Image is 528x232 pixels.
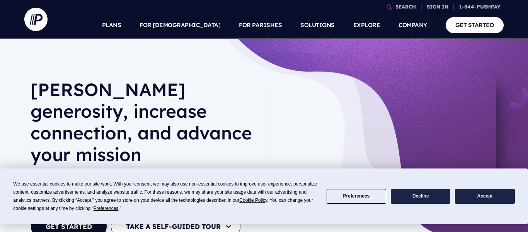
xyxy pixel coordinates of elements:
[239,12,282,39] a: FOR PARISHES
[31,79,258,172] h1: [PERSON_NAME] generosity, increase connection, and advance your mission
[446,17,504,33] a: GET STARTED
[399,12,427,39] a: COMPANY
[300,12,335,39] a: SOLUTIONS
[140,12,220,39] a: FOR [DEMOGRAPHIC_DATA]
[239,198,267,203] span: Cookie Policy
[327,189,386,204] button: Preferences
[13,180,317,213] div: We use essential cookies to make our site work. With your consent, we may also use non-essential ...
[94,206,119,211] span: Preferences
[391,189,450,204] button: Decline
[102,12,121,39] a: PLANS
[353,12,380,39] a: EXPLORE
[455,189,514,204] button: Accept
